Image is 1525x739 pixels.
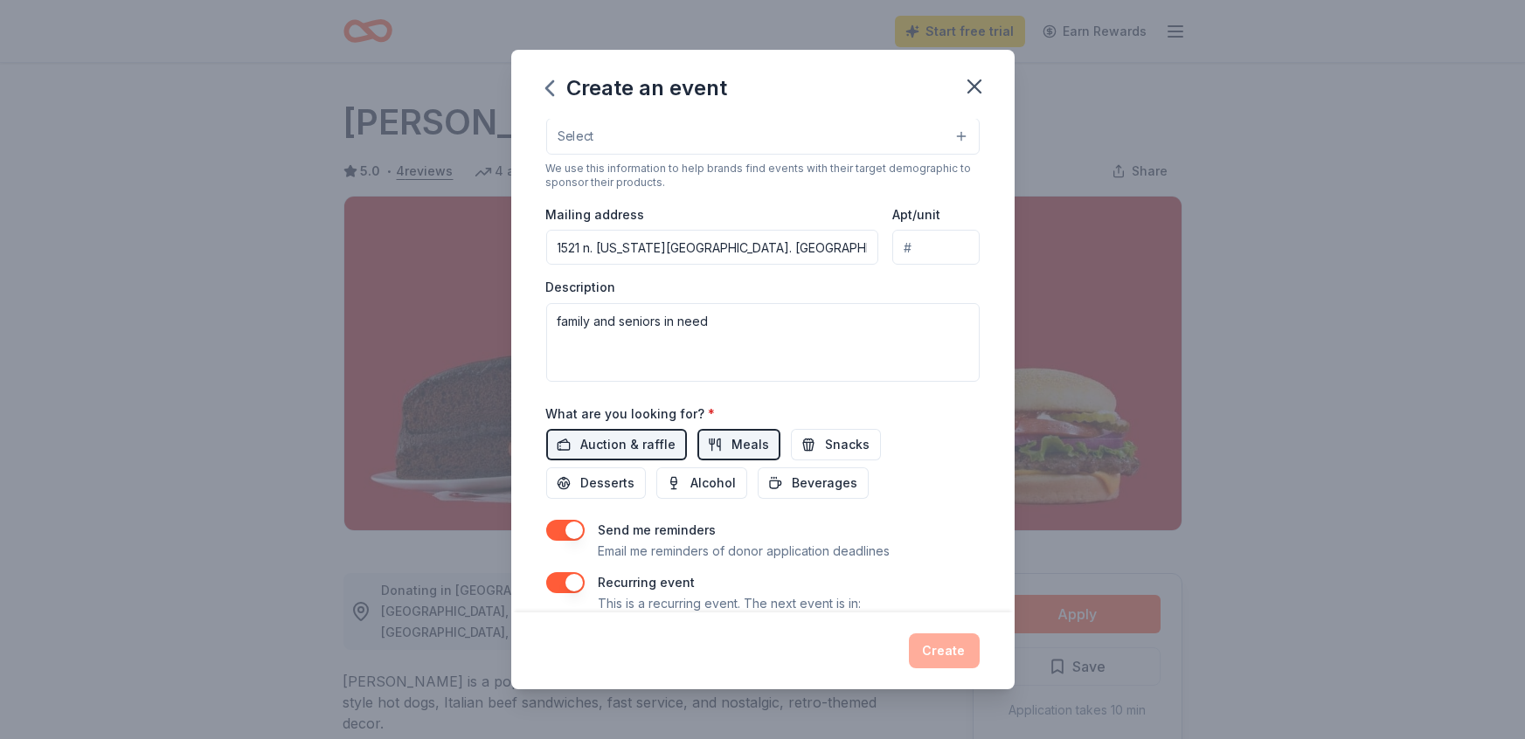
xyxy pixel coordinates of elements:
[558,126,594,147] span: Select
[546,162,980,190] div: We use this information to help brands find events with their target demographic to sponsor their...
[546,206,645,224] label: Mailing address
[826,434,870,455] span: Snacks
[546,303,980,382] textarea: family and seniors in need
[546,230,879,265] input: Enter a US address
[599,575,696,590] label: Recurring event
[546,429,687,460] button: Auction & raffle
[793,473,858,494] span: Beverages
[581,473,635,494] span: Desserts
[546,118,980,155] button: Select
[599,593,862,614] p: This is a recurring event. The next event is in:
[656,467,747,499] button: Alcohol
[892,230,979,265] input: #
[599,541,891,562] p: Email me reminders of donor application deadlines
[546,279,616,296] label: Description
[791,429,881,460] button: Snacks
[732,434,770,455] span: Meals
[581,434,676,455] span: Auction & raffle
[697,429,780,460] button: Meals
[546,74,728,102] div: Create an event
[546,467,646,499] button: Desserts
[758,467,869,499] button: Beverages
[691,473,737,494] span: Alcohol
[546,405,716,423] label: What are you looking for?
[892,206,940,224] label: Apt/unit
[599,522,717,537] label: Send me reminders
